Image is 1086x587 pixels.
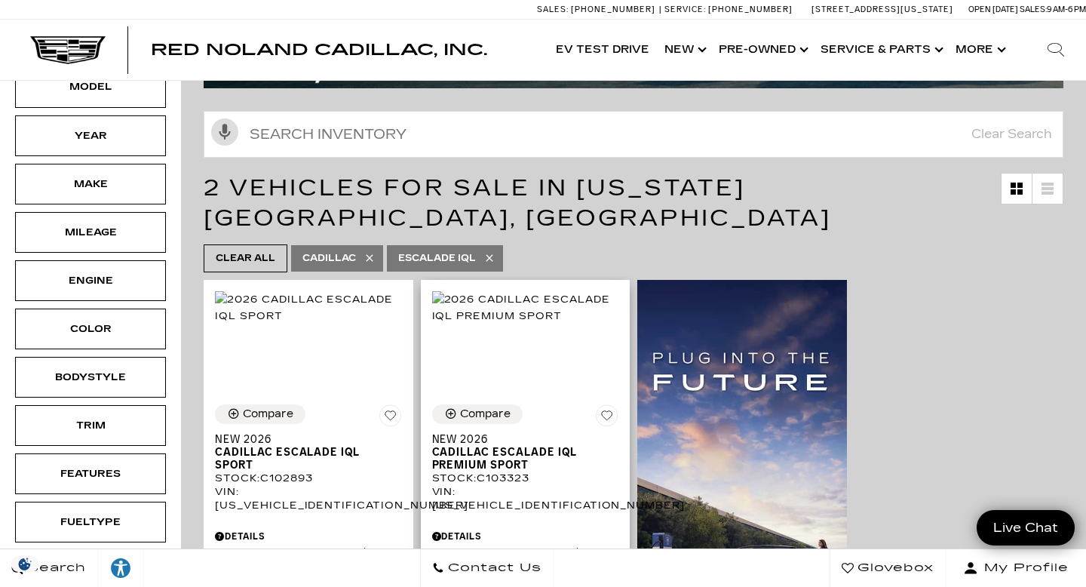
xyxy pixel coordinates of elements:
[398,249,476,268] span: Escalade IQL
[216,249,275,268] span: Clear All
[977,510,1075,546] a: Live Chat
[53,514,128,530] div: Fueltype
[215,547,402,570] a: MSRP - Total Vehicle Price $141,015
[432,530,619,543] div: Pricing Details - New 2026 Cadillac ESCALADE IQL Premium Sport
[53,321,128,337] div: Color
[946,549,1086,587] button: Open user profile menu
[432,433,619,472] a: New 2026Cadillac ESCALADE IQL Premium Sport
[53,417,128,434] div: Trim
[548,20,657,80] a: EV Test Drive
[15,115,166,156] div: YearYear
[30,35,106,64] img: Cadillac Dark Logo with Cadillac White Text
[53,224,128,241] div: Mileage
[215,404,305,424] button: Compare Vehicle
[53,128,128,144] div: Year
[711,20,813,80] a: Pre-Owned
[215,530,402,543] div: Pricing Details - New 2026 Cadillac ESCALADE IQL Sport
[215,547,362,570] span: MSRP - Total Vehicle Price
[53,272,128,289] div: Engine
[444,558,541,579] span: Contact Us
[432,404,523,424] button: Compare Vehicle
[1026,20,1086,80] div: Search
[151,42,487,57] a: Red Noland Cadillac, Inc.
[811,5,953,14] a: [STREET_ADDRESS][US_STATE]
[420,549,554,587] a: Contact Us
[460,407,511,421] div: Compare
[379,404,402,433] button: Save Vehicle
[53,176,128,192] div: Make
[664,5,706,14] span: Service:
[215,472,402,485] div: Stock : C102893
[1002,174,1032,204] a: Grid View
[432,485,619,512] div: VIN: [US_VEHICLE_IDENTIFICATION_NUMBER]
[15,405,166,446] div: TrimTrim
[657,20,711,80] a: New
[968,5,1018,14] span: Open [DATE]
[215,291,402,324] img: 2026 Cadillac ESCALADE IQL Sport
[15,212,166,253] div: MileageMileage
[830,549,946,587] a: Glovebox
[432,472,619,485] div: Stock : C103323
[243,407,293,421] div: Compare
[432,547,575,570] span: MSRP - Total Vehicle Price
[432,433,608,446] span: New 2026
[53,466,128,482] div: Features
[659,5,796,14] a: Service: [PHONE_NUMBER]
[204,111,1063,158] input: Search Inventory
[15,260,166,301] div: EngineEngine
[151,41,487,59] span: Red Noland Cadillac, Inc.
[596,404,618,433] button: Save Vehicle
[204,174,831,232] span: 2 Vehicles for Sale in [US_STATE][GEOGRAPHIC_DATA], [GEOGRAPHIC_DATA]
[575,547,618,570] span: $156,240
[23,558,86,579] span: Search
[1047,5,1086,14] span: 9 AM-6 PM
[432,291,619,324] img: 2026 Cadillac ESCALADE IQL Premium Sport
[215,446,391,472] span: Cadillac ESCALADE IQL Sport
[53,369,128,386] div: Bodystyle
[15,66,166,107] div: ModelModel
[98,557,143,579] div: Explore your accessibility options
[8,556,42,572] section: Click to Open Cookie Consent Modal
[978,558,1069,579] span: My Profile
[571,5,655,14] span: [PHONE_NUMBER]
[215,433,402,472] a: New 2026Cadillac ESCALADE IQL Sport
[362,547,402,570] span: $141,015
[854,558,934,579] span: Glovebox
[1020,5,1047,14] span: Sales:
[432,547,619,570] a: MSRP - Total Vehicle Price $156,240
[948,20,1011,80] button: More
[8,556,42,572] img: Opt-Out Icon
[708,5,793,14] span: [PHONE_NUMBER]
[211,118,238,146] svg: Click to toggle on voice search
[15,164,166,204] div: MakeMake
[813,20,948,80] a: Service & Parts
[302,249,356,268] span: Cadillac
[432,446,608,472] span: Cadillac ESCALADE IQL Premium Sport
[215,433,391,446] span: New 2026
[215,485,402,512] div: VIN: [US_VEHICLE_IDENTIFICATION_NUMBER]
[15,357,166,398] div: BodystyleBodystyle
[53,78,128,95] div: Model
[537,5,569,14] span: Sales:
[15,309,166,349] div: ColorColor
[986,519,1066,536] span: Live Chat
[15,502,166,542] div: FueltypeFueltype
[98,549,144,587] a: Explore your accessibility options
[537,5,659,14] a: Sales: [PHONE_NUMBER]
[15,453,166,494] div: FeaturesFeatures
